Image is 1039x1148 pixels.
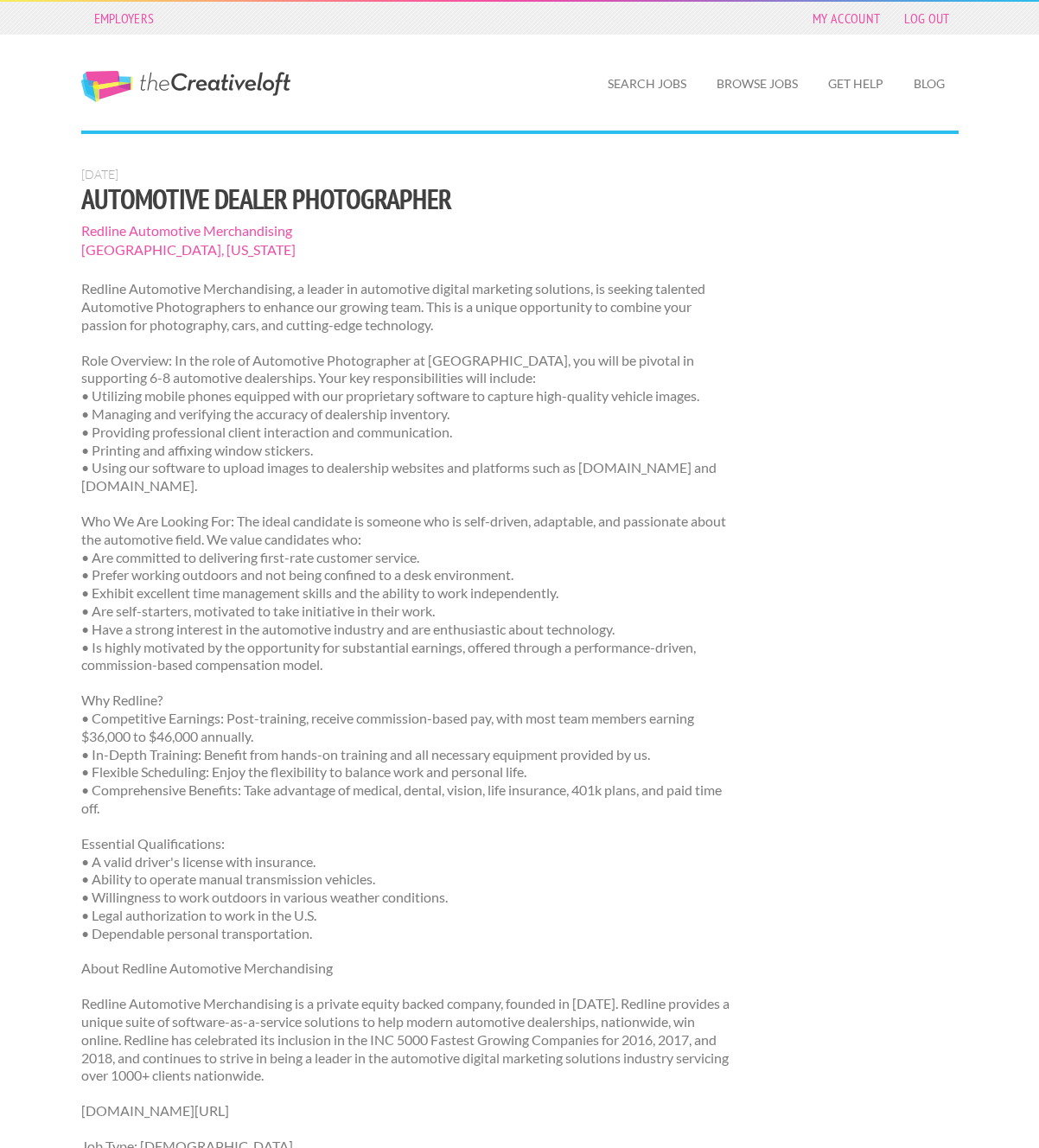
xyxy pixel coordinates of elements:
[814,64,897,104] a: Get Help
[896,6,958,30] a: Log Out
[81,513,732,674] p: Who We Are Looking For: The ideal candidate is someone who is self-driven, adaptable, and passion...
[81,960,732,978] p: About Redline Automotive Merchandising
[81,183,732,214] h1: Automotive Dealer Photographer
[81,995,732,1085] p: Redline Automotive Merchandising is a private equity backed company, founded in [DATE]. Redline p...
[900,64,959,104] a: Blog
[804,6,889,30] a: My Account
[81,352,732,495] p: Role Overview: In the role of Automotive Photographer at [GEOGRAPHIC_DATA], you will be pivotal i...
[81,167,118,182] span: [DATE]
[81,1102,732,1120] p: [DOMAIN_NAME][URL]
[81,221,732,240] span: Redline Automotive Merchandising
[81,240,732,259] span: [GEOGRAPHIC_DATA], [US_STATE]
[594,64,700,104] a: Search Jobs
[81,692,732,818] p: Why Redline? • Competitive Earnings: Post-training, receive commission-based pay, with most team ...
[86,6,163,30] a: Employers
[81,835,732,943] p: Essential Qualifications: • A valid driver's license with insurance. • Ability to operate manual ...
[703,64,812,104] a: Browse Jobs
[81,71,290,102] a: The Creative Loft
[81,280,732,334] p: Redline Automotive Merchandising, a leader in automotive digital marketing solutions, is seeking ...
